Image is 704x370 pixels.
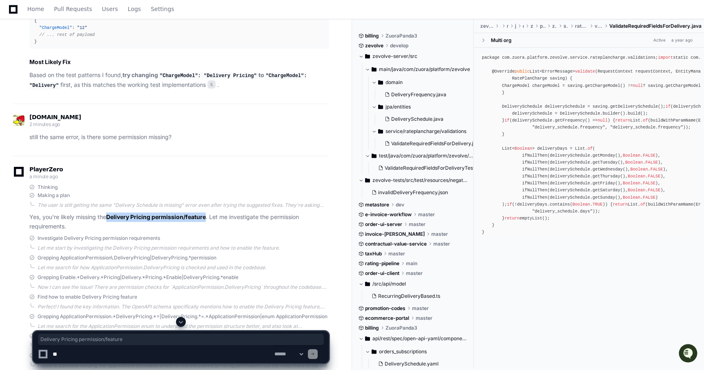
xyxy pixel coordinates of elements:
[378,78,383,87] svg: Directory
[29,71,329,90] p: Based on the test patterns I found, first, as this matches the working test implementations .
[643,118,648,123] span: of
[648,174,661,179] span: FALSE
[28,69,118,75] div: We're offline, but we'll be back soon!
[372,177,468,184] span: zevolve-tests/src/test/resources/negativetestscenarios_prpc
[365,63,474,76] button: main/java/com/zuora/platform/zevolve
[491,37,512,44] div: Multi org
[391,91,446,98] span: DeliveryFrequency.java
[38,245,329,251] div: Let me start by investigating the Delivery Pricing permission requirements and how to enable the ...
[29,213,329,231] p: Yes, you're likely missing the . Let me investigate the permission requirements.
[8,33,149,46] div: Welcome
[34,18,37,23] span: {
[77,25,87,30] span: "12"
[34,39,37,44] span: }
[391,116,443,122] span: DeliverySchedule.java
[507,202,512,207] span: if
[372,281,406,287] span: /src/api/model
[433,241,450,247] span: master
[38,313,327,320] span: Grepping ApplicationPermission.*DeliveryPricing.*=|DeliveryPricing.*=.*ApplicationPermission|enum...
[515,146,532,151] span: Boolean
[678,343,700,365] iframe: Open customer support
[81,86,99,92] span: Pylon
[39,25,72,30] span: "ChargeModel"
[29,167,63,172] span: PlayerZero
[640,202,645,207] span: of
[575,23,588,29] span: rateplancharge
[385,33,417,39] span: ZuoraPanda3
[359,174,468,187] button: zevolve-tests/src/test/resources/negativetestscenarios_prpc
[372,53,417,60] span: zevolve-server/src
[573,202,590,207] span: Boolean
[623,153,640,158] span: Boolean
[515,23,516,29] span: java
[29,173,58,179] span: a minute ago
[385,79,403,86] span: domain
[507,23,508,29] span: main
[106,213,206,220] strong: Delivery Pricing permission/feature
[365,315,409,321] span: ecommerce-portal
[391,140,482,147] span: ValidateRequiredFieldsForDelivery.java
[372,151,377,161] svg: Directory
[29,133,329,142] p: still the same error, is there some permission missing?
[207,80,216,89] span: 5
[102,7,118,11] span: Users
[72,25,74,30] span: :
[139,63,149,73] button: Start new chat
[379,66,470,73] span: main/java/com/zuora/platform/zevolve
[588,146,593,151] span: of
[365,51,370,61] svg: Directory
[540,23,546,29] span: platform
[645,160,658,165] span: FALSE
[390,42,408,49] span: develop
[27,7,44,11] span: Home
[613,202,628,207] span: return
[372,76,481,89] button: domain
[365,250,382,257] span: taxHub
[480,23,494,29] span: zevolve-server
[378,293,440,299] span: RecurringDeliveryBased.ts
[671,37,693,43] div: a year ago
[28,61,134,69] div: Start new chat
[365,241,427,247] span: contractual-value-service
[40,336,321,343] span: Delivery Pricing permission/feature
[643,195,655,200] span: FALSE
[388,250,405,257] span: master
[365,211,412,218] span: e-invoice-workflow
[29,71,307,88] strong: try changing to
[385,104,411,110] span: jpa/entities
[406,270,423,277] span: master
[651,36,668,44] span: Active
[648,188,661,193] span: FALSE
[375,162,476,174] button: ValidateRequiredFieldsForDeliveryTest.java
[564,23,568,29] span: service
[381,89,476,100] button: DeliveryFrequency.java
[365,305,405,312] span: promotion-codes
[38,264,329,271] div: Let me search for how ApplicationPermission.DeliveryPricing is checked and used in the codebase.
[38,235,160,241] span: Investigate Delivery Pricing permission requirements
[615,118,630,123] span: return
[575,69,595,74] span: validate
[412,305,429,312] span: master
[38,294,137,300] span: Find how to enable Delivery Pricing feature
[381,138,482,149] button: ValidateRequiredFieldsForDelivery.java
[128,7,141,11] span: Logs
[385,165,486,171] span: ValidateRequiredFieldsForDeliveryTest.java
[651,167,663,172] span: FALSE
[365,231,425,237] span: invoice-[PERSON_NAME]
[38,192,70,199] span: Making a plan
[38,255,216,261] span: Grepping ApplicationPermission\.DeliveryPricing|DeliveryPricing.*permission
[515,69,530,74] span: public
[409,221,426,228] span: master
[406,260,417,267] span: main
[523,23,524,29] span: com
[609,23,702,29] span: ValidateRequiredFieldsForDelivery.java
[29,72,307,89] code: "ChargeModel": "Delivery"
[58,85,99,92] a: Powered byPylon
[633,83,643,88] span: null
[658,55,673,60] span: import
[378,189,448,196] span: invalidDeliveryFrequency.json
[365,202,389,208] span: metastore
[29,58,329,66] h2: Most Likely Fix
[368,187,463,198] button: invalidDeliveryFrequency.json
[593,202,603,207] span: TRUE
